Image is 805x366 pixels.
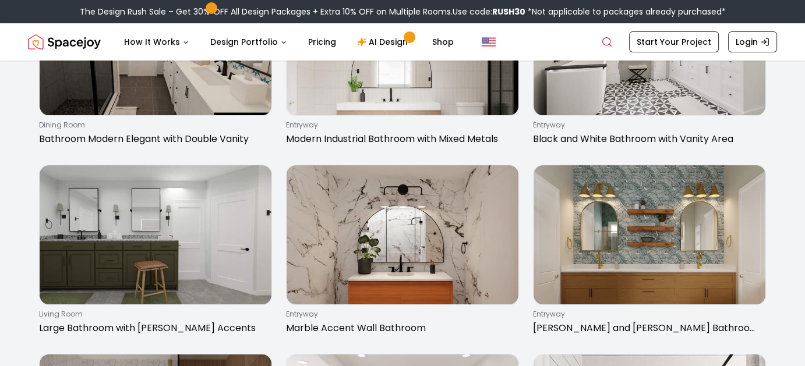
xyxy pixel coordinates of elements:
[39,132,267,146] p: Bathroom Modern Elegant with Double Vanity
[533,132,761,146] p: Black and White Bathroom with Vanity Area
[423,30,463,54] a: Shop
[39,310,267,319] p: living room
[299,30,345,54] a: Pricing
[533,120,761,130] p: entryway
[728,31,777,52] a: Login
[28,30,101,54] a: Spacejoy
[80,6,726,17] div: The Design Rush Sale – Get 30% OFF All Design Packages + Extra 10% OFF on Multiple Rooms.
[286,321,514,335] p: Marble Accent Wall Bathroom
[286,165,519,340] a: Marble Accent Wall BathroomentrywayMarble Accent Wall Bathroom
[39,165,272,340] a: Large Bathroom with Olive Green Accentsliving roomLarge Bathroom with [PERSON_NAME] Accents
[39,120,267,130] p: dining room
[28,23,777,61] nav: Global
[534,165,765,304] img: Jack and Jill Bathroom with Brass Accents
[533,321,761,335] p: [PERSON_NAME] and [PERSON_NAME] Bathroom with Brass Accents
[286,310,514,319] p: entryway
[201,30,296,54] button: Design Portfolio
[286,120,514,130] p: entryway
[533,165,766,340] a: Jack and Jill Bathroom with Brass Accentsentryway[PERSON_NAME] and [PERSON_NAME] Bathroom with Br...
[492,6,525,17] b: RUSH30
[28,30,101,54] img: Spacejoy Logo
[482,35,496,49] img: United States
[115,30,199,54] button: How It Works
[39,321,267,335] p: Large Bathroom with [PERSON_NAME] Accents
[286,132,514,146] p: Modern Industrial Bathroom with Mixed Metals
[115,30,463,54] nav: Main
[453,6,525,17] span: Use code:
[348,30,421,54] a: AI Design
[525,6,726,17] span: *Not applicable to packages already purchased*
[533,310,761,319] p: entryway
[629,31,719,52] a: Start Your Project
[287,165,518,304] img: Marble Accent Wall Bathroom
[40,165,271,304] img: Large Bathroom with Olive Green Accents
